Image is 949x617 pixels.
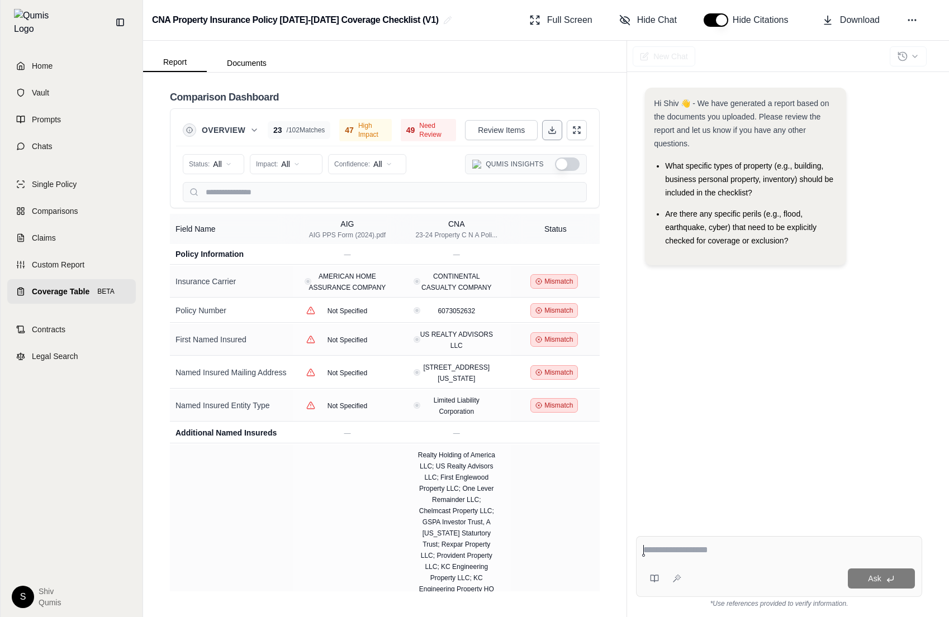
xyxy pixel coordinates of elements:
span: Mismatch [544,306,573,315]
div: 23-24 Property C N A Poli... [415,231,497,240]
a: Coverage TableBETA [7,279,136,304]
span: All [373,159,382,170]
img: Qumis Logo [14,9,56,36]
span: Hide Citations [733,13,795,27]
span: High Impact [358,121,386,139]
span: 47 [345,125,354,136]
span: — [453,429,460,437]
button: Overview [202,125,259,136]
span: Review Items [478,125,525,136]
button: View confidence details [302,363,320,381]
span: Legal Search [32,351,78,362]
span: Home [32,60,53,71]
button: Documents [207,54,287,72]
span: — [344,251,350,259]
button: Review Items [465,120,538,140]
button: View confidence details [302,302,320,319]
th: Status [511,214,600,244]
a: Custom Report [7,252,136,277]
button: View confidence details [411,275,423,288]
button: View confidence details [302,331,320,348]
span: Overview [202,125,245,136]
span: Download [840,13,880,27]
button: Full Screen [525,9,597,31]
span: All [213,159,222,170]
img: Qumis Logo [472,160,481,169]
span: What specific types of property (e.g., building, business personal property, inventory) should be... [665,161,833,197]
span: Shiv [39,586,61,597]
a: Claims [7,226,136,250]
a: Vault [7,80,136,105]
a: Comparisons [7,199,136,223]
div: First Named Insured [175,334,287,345]
span: All [281,159,290,170]
div: AIG [309,218,386,229]
span: Prompts [32,114,61,125]
button: Download [818,9,884,31]
span: Comparisons [32,205,78,217]
span: Qumis Insights [486,160,544,169]
span: AMERICAN HOME ASSURANCE COMPANY [309,272,386,291]
button: Expand Table [567,120,587,140]
span: Need Review [419,121,450,139]
th: Field Name [170,214,293,244]
span: Vault [32,87,49,98]
span: Custom Report [32,259,84,270]
span: Coverage Table [32,286,89,297]
a: Contracts [7,317,136,342]
div: Insurance Carrier [175,276,287,287]
span: Not Specified [328,402,367,410]
button: Download Options [542,120,562,140]
div: *Use references provided to verify information. [636,597,922,608]
button: View confidence details [411,366,423,379]
span: 6073052632 [438,307,475,315]
div: Named Insured Mailing Address [175,367,287,378]
button: Hide Chat [615,9,681,31]
button: View confidence details [411,304,423,317]
a: Legal Search [7,344,136,369]
span: Chats [32,141,53,152]
span: CONTINENTAL CASUALTY COMPANY [421,272,491,291]
span: Not Specified [328,307,367,315]
h2: Comparison Dashboard [170,89,279,105]
div: Named Insured Entity Type [175,400,287,411]
button: Status:All [183,154,244,174]
span: Are there any specific perils (e.g., flood, earthquake, cyber) that need to be explicitly checked... [665,209,817,245]
h2: CNA Property Insurance Policy [DATE]-[DATE] Coverage Checklist (V1) [152,10,439,30]
button: Report [143,53,207,72]
div: Policy Number [175,305,287,316]
span: Status: [189,160,210,169]
span: US REALTY ADVISORS LLC [420,331,493,350]
span: Contracts [32,324,65,335]
span: [STREET_ADDRESS][US_STATE] [423,363,490,382]
button: Impact:All [250,154,322,174]
div: Additional Named Insureds [175,427,287,438]
span: Hi Shiv 👋 - We have generated a report based on the documents you uploaded. Please review the rep... [654,99,829,148]
span: / 102 Matches [287,126,325,135]
span: Claims [32,232,56,243]
a: Single Policy [7,172,136,197]
button: Show Qumis Insights [555,157,580,171]
button: View confidence details [302,275,314,288]
span: Mismatch [544,335,573,344]
span: Full Screen [547,13,592,27]
span: 49 [406,125,415,136]
div: Policy Information [175,248,287,260]
div: S [12,586,34,608]
div: CNA [415,218,497,229]
button: Confidence:All [328,154,406,174]
span: Confidence: [334,160,370,169]
span: 23 [273,125,282,136]
button: View confidence details [302,396,320,414]
span: — [453,251,460,259]
a: Home [7,54,136,78]
button: View confidence details [411,333,423,346]
span: Not Specified [328,369,367,377]
button: Collapse sidebar [111,13,129,31]
span: Hide Chat [637,13,677,27]
span: Impact: [256,160,278,169]
button: Ask [848,568,915,589]
span: Mismatch [544,277,573,286]
span: Single Policy [32,179,77,190]
span: BETA [94,286,117,297]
